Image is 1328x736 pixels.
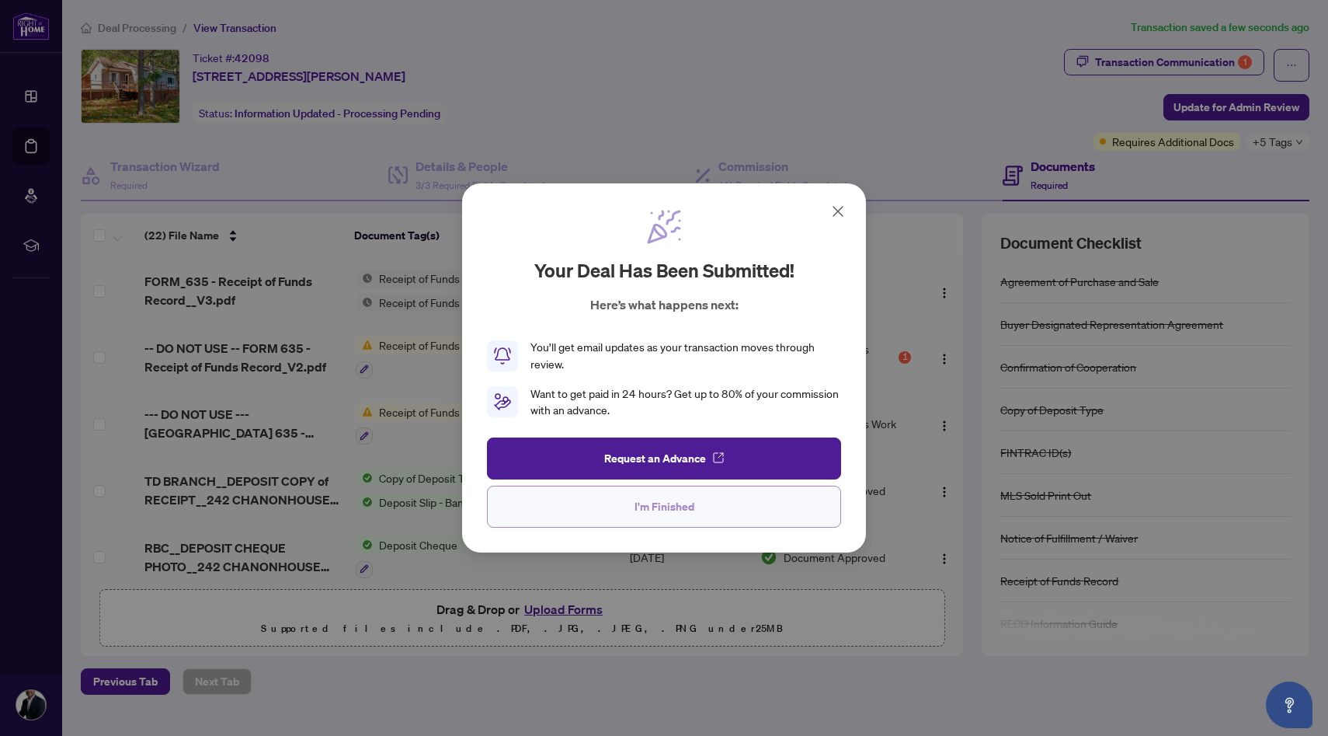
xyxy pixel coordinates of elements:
[1266,682,1312,728] button: Open asap
[530,339,841,373] div: You’ll get email updates as your transaction moves through review.
[590,295,739,314] p: Here’s what happens next:
[530,385,841,420] div: Want to get paid in 24 hours? Get up to 80% of your commission with an advance.
[487,438,841,480] button: Request an Advance
[487,486,841,528] button: I'm Finished
[604,446,706,471] span: Request an Advance
[634,494,694,519] span: I'm Finished
[534,258,794,283] h2: Your deal has been submitted!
